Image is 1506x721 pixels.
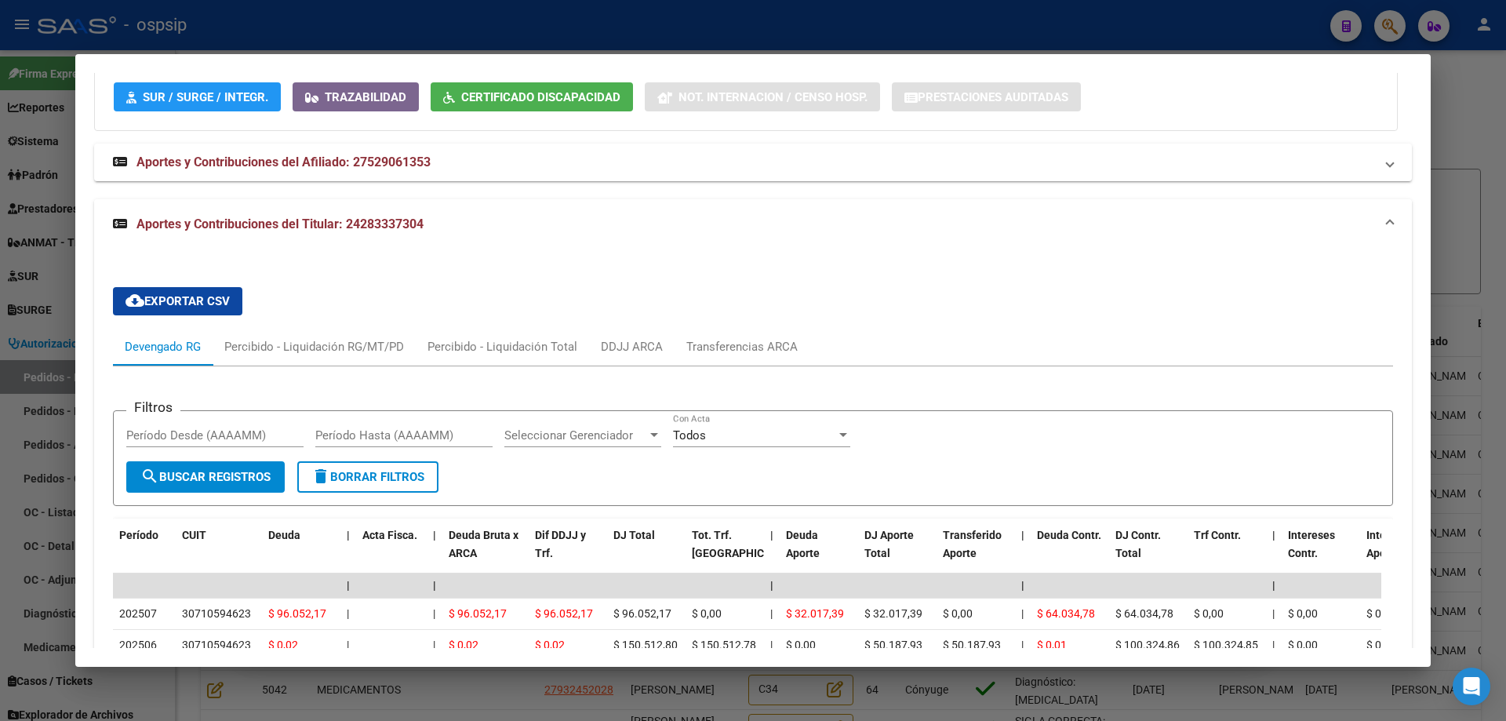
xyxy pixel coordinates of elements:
button: Exportar CSV [113,287,242,315]
span: | [433,639,435,651]
span: DJ Total [613,529,655,541]
span: | [347,579,350,592]
datatable-header-cell: DJ Aporte Total [858,519,937,588]
button: SUR / SURGE / INTEGR. [114,82,281,111]
span: Dif DDJJ y Trf. [535,529,586,559]
datatable-header-cell: Tot. Trf. Bruto [686,519,764,588]
div: 30710594623 [182,605,251,623]
button: Not. Internacion / Censo Hosp. [645,82,880,111]
span: $ 96.052,17 [449,607,507,620]
span: $ 0,00 [943,607,973,620]
span: DJ Contr. Total [1115,529,1161,559]
div: Percibido - Liquidación Total [427,338,577,355]
datatable-header-cell: Intereses Aporte [1360,519,1439,588]
span: | [1272,607,1275,620]
span: $ 0,02 [268,639,298,651]
span: Buscar Registros [140,470,271,484]
button: Certificado Discapacidad [431,82,633,111]
datatable-header-cell: Deuda [262,519,340,588]
span: | [1021,579,1024,592]
datatable-header-cell: CUIT [176,519,262,588]
mat-expansion-panel-header: Aportes y Contribuciones del Afiliado: 27529061353 [94,144,1412,181]
span: $ 150.512,80 [613,639,678,651]
span: | [1021,529,1024,541]
span: Trazabilidad [325,90,406,104]
span: | [433,579,436,592]
span: Transferido Aporte [943,529,1002,559]
span: Trf Contr. [1194,529,1241,541]
span: $ 0,00 [1366,639,1396,651]
span: Borrar Filtros [311,470,424,484]
span: Exportar CSV [125,294,230,308]
span: $ 64.034,78 [1037,607,1095,620]
span: SUR / SURGE / INTEGR. [143,90,268,104]
datatable-header-cell: | [340,519,356,588]
datatable-header-cell: Acta Fisca. [356,519,427,588]
div: Percibido - Liquidación RG/MT/PD [224,338,404,355]
span: Seleccionar Gerenciador [504,428,647,442]
mat-icon: delete [311,467,330,486]
span: | [770,639,773,651]
span: DJ Aporte Total [864,529,914,559]
span: $ 32.017,39 [864,607,922,620]
mat-icon: cloud_download [125,291,144,310]
span: | [1272,529,1275,541]
span: Acta Fisca. [362,529,417,541]
div: Open Intercom Messenger [1453,668,1490,705]
button: Trazabilidad [293,82,419,111]
span: $ 0,00 [1288,639,1318,651]
datatable-header-cell: DJ Contr. Total [1109,519,1188,588]
span: $ 100.324,86 [1115,639,1180,651]
span: Todos [673,428,706,442]
datatable-header-cell: Deuda Aporte [780,519,858,588]
span: Intereses Contr. [1288,529,1335,559]
datatable-header-cell: Deuda Contr. [1031,519,1109,588]
span: $ 0,00 [692,607,722,620]
span: $ 32.017,39 [786,607,844,620]
span: $ 64.034,78 [1115,607,1173,620]
span: | [1272,579,1275,592]
span: | [347,639,349,651]
span: $ 150.512,78 [692,639,756,651]
span: Período [119,529,158,541]
datatable-header-cell: Período [113,519,176,588]
span: $ 96.052,17 [268,607,326,620]
mat-icon: search [140,467,159,486]
h3: Filtros [126,399,180,416]
span: | [347,529,350,541]
span: Aportes y Contribuciones del Afiliado: 27529061353 [136,155,431,169]
span: Deuda Bruta x ARCA [449,529,518,559]
datatable-header-cell: Intereses Contr. [1282,519,1360,588]
span: $ 0,00 [1194,607,1224,620]
span: | [1021,607,1024,620]
span: Intereses Aporte [1366,529,1413,559]
datatable-header-cell: Transferido Aporte [937,519,1015,588]
span: $ 96.052,17 [535,607,593,620]
datatable-header-cell: Deuda Bruta x ARCA [442,519,529,588]
span: | [770,579,773,592]
datatable-header-cell: | [764,519,780,588]
datatable-header-cell: | [427,519,442,588]
span: Deuda Contr. [1037,529,1101,541]
span: | [433,607,435,620]
span: $ 100.324,85 [1194,639,1258,651]
span: | [1272,639,1275,651]
span: $ 0,00 [786,639,816,651]
datatable-header-cell: Dif DDJJ y Trf. [529,519,607,588]
span: Aportes y Contribuciones del Titular: 24283337304 [136,217,424,231]
span: | [770,529,773,541]
span: $ 50.187,93 [864,639,922,651]
div: DDJJ ARCA [601,338,663,355]
div: Devengado RG [125,338,201,355]
div: Transferencias ARCA [686,338,798,355]
span: 202506 [119,639,157,651]
span: $ 96.052,17 [613,607,671,620]
mat-expansion-panel-header: Aportes y Contribuciones del Titular: 24283337304 [94,199,1412,249]
span: Deuda [268,529,300,541]
span: 202507 [119,607,157,620]
span: $ 0,00 [1366,607,1396,620]
button: Prestaciones Auditadas [892,82,1081,111]
datatable-header-cell: | [1015,519,1031,588]
span: Not. Internacion / Censo Hosp. [678,90,868,104]
div: 30710594623 [182,636,251,654]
